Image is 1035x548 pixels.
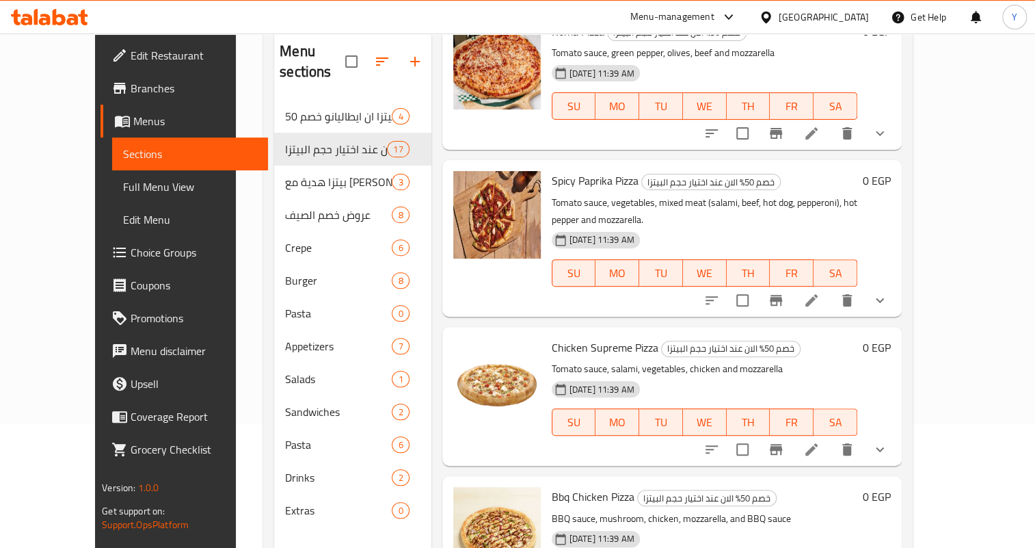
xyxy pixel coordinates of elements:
div: items [392,272,409,289]
span: Choice Groups [131,244,257,261]
div: خصم 50% الان عند اختيار حجم البيتزا17 [274,133,431,166]
span: Select to update [728,286,757,315]
span: FR [775,96,808,116]
span: SA [819,96,852,116]
span: 1 [392,373,408,386]
span: Sort sections [366,45,399,78]
button: sort-choices [695,284,728,317]
span: MO [601,263,634,283]
div: Drinks [285,469,392,486]
div: خصم 50% الان عند اختيار حجم البيتزا [641,174,781,190]
button: SU [552,92,596,120]
button: Branch-specific-item [760,117,792,150]
span: Appetizers [285,338,392,354]
div: Pasta0 [274,297,431,330]
span: TU [645,413,677,432]
button: SA [814,259,857,287]
span: WE [688,413,721,432]
div: Salads1 [274,363,431,395]
span: TU [645,263,677,283]
div: items [392,108,409,125]
span: Burger [285,272,392,289]
div: عروض خصم الصيف8 [274,198,431,231]
a: Sections [112,138,268,170]
span: WE [688,96,721,116]
span: 7 [392,340,408,353]
button: delete [831,284,863,317]
h2: Menu sections [280,41,345,82]
button: TU [639,92,683,120]
span: SU [558,96,591,116]
svg: Show Choices [872,441,888,458]
span: Sections [123,146,257,162]
div: Extras [285,502,392,519]
div: items [392,174,409,190]
span: MO [601,413,634,432]
a: Menu disclaimer [100,335,268,367]
button: show more [863,433,896,466]
button: delete [831,117,863,150]
span: بيتزا هدية مع [PERSON_NAME] [285,174,392,190]
span: SA [819,263,852,283]
button: TH [727,408,770,436]
button: FR [770,259,814,287]
button: Add section [399,45,431,78]
button: FR [770,92,814,120]
svg: Show Choices [872,292,888,309]
button: sort-choices [695,117,728,150]
a: Support.OpsPlatform [102,516,189,534]
h6: 0 EGP [863,171,891,190]
span: Chicken Supreme Pizza [552,337,658,358]
p: Tomato sauce, salami, vegetables, chicken and mozzarella [552,361,857,378]
span: 4 [392,110,408,123]
span: خصم 50% الان عند اختيار حجم البيتزا [642,174,780,190]
div: items [392,469,409,486]
button: TU [639,408,683,436]
span: Y [1012,10,1017,25]
span: 0 [392,307,408,320]
span: SA [819,413,852,432]
span: 8 [392,209,408,222]
span: 17 [388,143,408,156]
span: FR [775,263,808,283]
span: 6 [392,242,408,255]
button: show more [863,117,896,150]
h6: 0 EGP [863,338,891,357]
h6: 0 EGP [863,22,891,41]
img: Spicy Paprika Pizza [453,171,541,259]
div: Crepe6 [274,231,431,264]
span: Pasta [285,436,392,453]
span: خصم 50% الان عند اختيار حجم البيتزا [285,141,387,157]
span: [DATE] 11:39 AM [564,233,640,246]
div: Drinks2 [274,461,431,494]
span: Sandwiches [285,404,392,420]
span: Menus [133,113,257,129]
button: TH [727,259,770,287]
div: Appetizers7 [274,330,431,363]
span: Get support on: [102,502,165,520]
span: Pasta [285,305,392,322]
svg: Show Choices [872,125,888,142]
button: SU [552,408,596,436]
a: Choice Groups [100,236,268,269]
span: 1.0.0 [138,479,159,497]
span: [DATE] 11:39 AM [564,67,640,80]
div: Pasta6 [274,428,431,461]
h6: 0 EGP [863,487,891,506]
p: Tomato sauce, vegetables, mixed meat (salami, beef, hot dog, pepperoni), hot pepper and mozzarella. [552,194,857,229]
span: MO [601,96,634,116]
span: Upsell [131,376,257,392]
div: items [392,436,409,453]
div: items [392,371,409,387]
span: WE [688,263,721,283]
button: show more [863,284,896,317]
button: MO [595,408,639,436]
span: Salads [285,371,392,387]
button: sort-choices [695,433,728,466]
span: خصم 50% الان عند اختيار حجم البيتزا [662,341,800,356]
div: بيتزا هدية مع اى بيتزا [285,174,392,190]
span: Coupons [131,277,257,293]
span: 3 [392,176,408,189]
span: 0 [392,504,408,517]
